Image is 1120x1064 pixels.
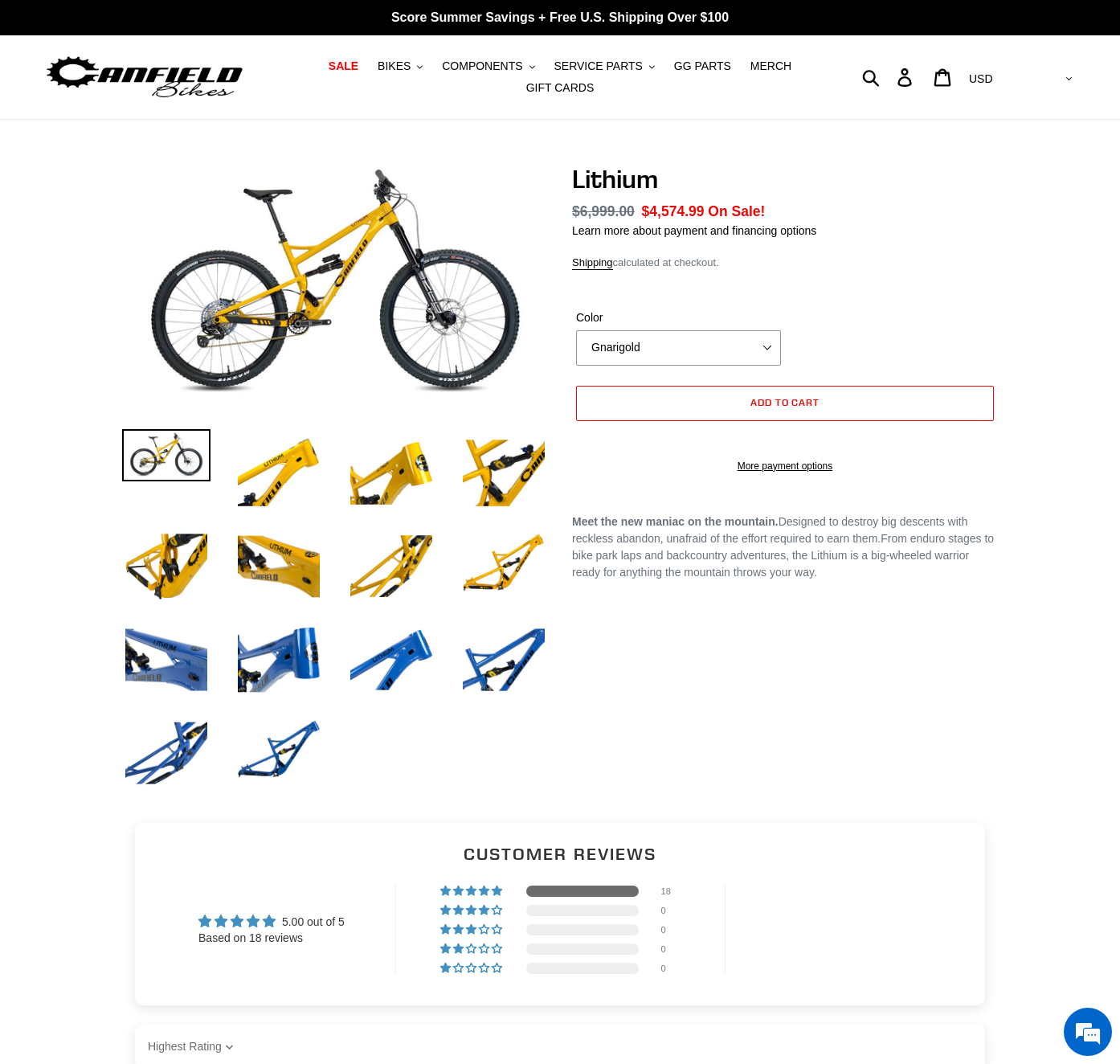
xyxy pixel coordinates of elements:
[572,532,994,579] span: From enduro stages to bike park laps and backcountry adventures, the Lithium is a big-wheeled war...
[198,912,345,931] div: Average rating is 5.00 stars
[460,522,548,611] img: Load image into Gallery viewer, Lithium
[554,59,642,73] span: SERVICE PARTS
[572,515,779,528] b: Meet the new maniac on the mountain.
[235,429,323,518] img: Load image into Gallery viewer, Lithium
[576,386,994,421] button: Add to cart
[434,55,542,77] button: COMPONENTS
[378,59,411,73] span: BIKES
[329,59,358,73] span: SALE
[708,201,765,222] span: On Sale!
[572,203,635,219] s: $6,999.00
[518,77,603,99] a: GIFT CARDS
[666,55,739,77] a: GG PARTS
[235,522,323,611] img: Load image into Gallery viewer, Lithium
[572,224,816,237] a: Learn more about payment and financing options
[526,81,595,95] span: GIFT CARDS
[148,842,972,866] h2: Customer Reviews
[122,709,211,797] img: Load image into Gallery viewer, Lithium
[122,522,211,611] img: Load image into Gallery viewer, Lithium
[442,59,522,73] span: COMPONENTS
[148,1031,238,1063] select: Sort dropdown
[282,915,345,928] span: 5.00 out of 5
[440,886,505,897] div: 100% (18) reviews with 5 star rating
[44,52,245,103] img: Canfield Bikes
[742,55,799,77] a: MERCH
[750,396,820,408] span: Add to cart
[572,256,613,270] a: Shipping
[235,709,323,797] img: Load image into Gallery viewer, Lithium
[347,429,435,518] img: Load image into Gallery viewer, Lithium
[572,164,998,194] h1: Lithium
[460,429,548,518] img: Load image into Gallery viewer, Lithium
[122,429,211,481] img: Load image into Gallery viewer, Lithium
[572,255,998,271] div: calculated at checkout.
[321,55,366,77] a: SALE
[572,515,994,579] span: Designed to destroy big descents with reckless abandon, unafraid of the effort required to earn t...
[576,309,781,326] label: Color
[642,203,705,219] span: $4,574.99
[576,459,994,473] a: More payment options
[122,616,211,704] img: Load image into Gallery viewer, Lithium
[235,616,323,704] img: Load image into Gallery viewer, Lithium
[347,616,435,704] img: Load image into Gallery viewer, Lithium
[460,616,548,704] img: Load image into Gallery viewer, Lithium
[750,59,791,73] span: MERCH
[546,55,662,77] button: SERVICE PARTS
[347,522,435,611] img: Load image into Gallery viewer, Lithium
[198,931,345,947] div: Based on 18 reviews
[814,566,817,579] span: .
[661,886,681,897] div: 18
[370,55,431,77] button: BIKES
[674,59,731,73] span: GG PARTS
